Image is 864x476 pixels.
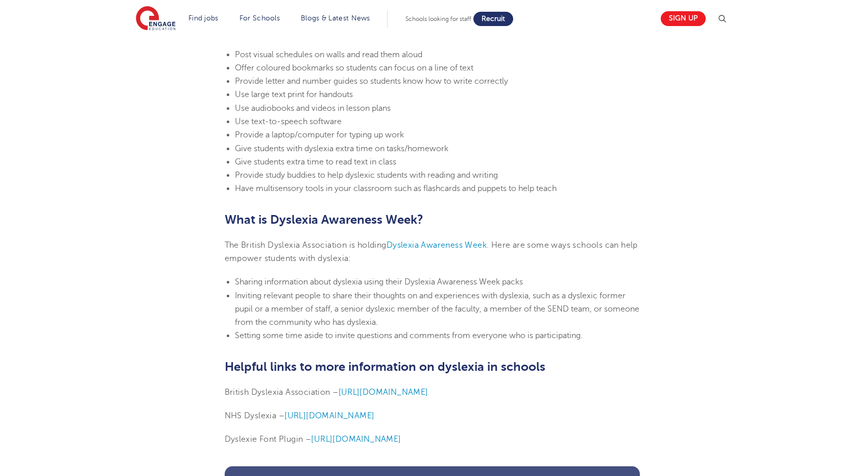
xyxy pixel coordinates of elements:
span: The British Dyslexia Association is holding [225,241,387,250]
span: Post visual schedules on walls and read them aloud [235,50,422,59]
span: Offer coloured bookmarks so students can focus on a line of text [235,63,473,73]
span: British Dyslexia Association – [225,388,339,397]
span: Sharing information about dyslexia using their Dyslexia Awareness Week packs [235,277,523,287]
b: Helpful links to more information on dyslexia in schools [225,360,545,374]
span: Give students with dyslexia extra time on tasks/homework [235,144,448,153]
span: Use audiobooks and videos in lesson plans [235,104,391,113]
a: [URL][DOMAIN_NAME] [284,411,374,420]
span: Inviting relevant people to share their thoughts on and experiences with dyslexia, such as a dysl... [235,291,639,327]
span: Provide a laptop/computer for typing up work [235,130,404,139]
span: Provide letter and number guides so students know how to write correctly [235,77,508,86]
span: Use text-to-speech software [235,117,342,126]
a: Find jobs [188,14,219,22]
a: For Schools [239,14,280,22]
span: NHS Dyslexia – [225,411,285,420]
span: Provide study buddies to help dyslexic students with reading and writing [235,171,498,180]
span: Give students extra time to read text in class [235,157,396,166]
a: [URL][DOMAIN_NAME] [339,388,428,397]
a: [URL][DOMAIN_NAME] [311,435,401,444]
span: Recruit [482,15,505,22]
a: Dyslexia Awareness Week [387,241,487,250]
a: Recruit [473,12,513,26]
span: Use large text print for handouts [235,90,353,99]
span: Schools looking for staff [405,15,471,22]
img: Engage Education [136,6,176,32]
span: Dyslexie Font Plugin – [225,435,311,444]
a: Blogs & Latest News [301,14,370,22]
a: Sign up [661,11,706,26]
span: . Here are some ways schools can help empower students with dyslexia: [225,241,638,263]
span: Setting some time aside to invite questions and comments from everyone who is participating. [235,331,583,340]
b: What is Dyslexia Awareness Week? [225,212,423,227]
span: Have multisensory tools in your classroom such as flashcards and puppets to help teach [235,184,557,193]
